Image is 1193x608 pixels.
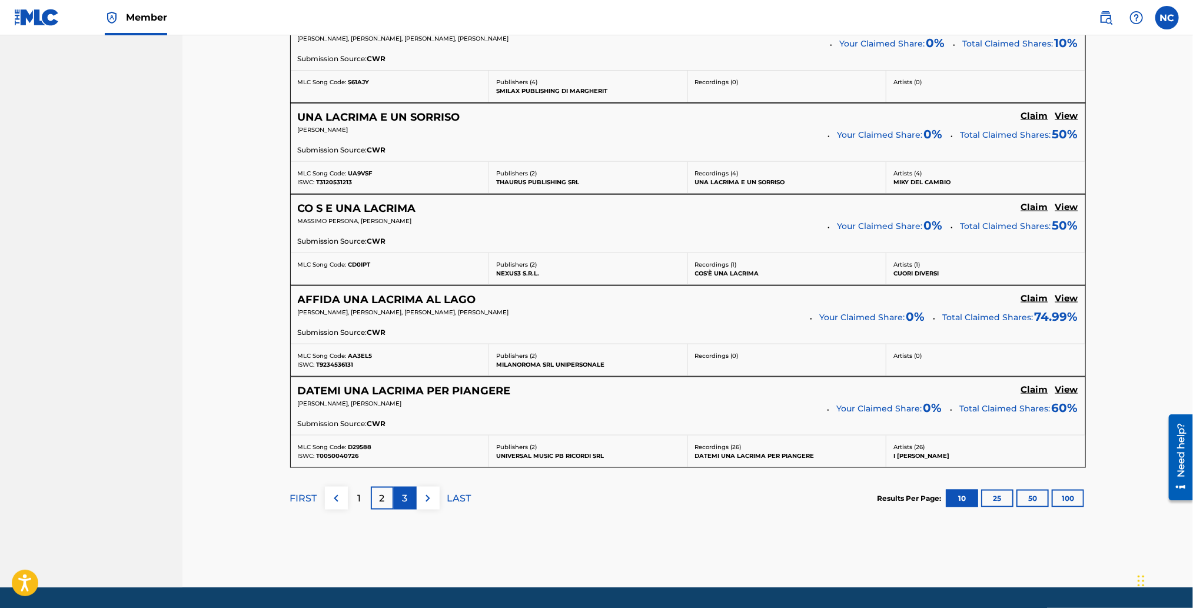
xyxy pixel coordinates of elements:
p: THAURUS PUBLISHING SRL [496,178,680,187]
p: DATEMI UNA LACRIMA PER PIANGERE [695,451,879,460]
span: Your Claimed Share: [838,220,923,232]
span: Total Claimed Shares: [961,221,1051,231]
h5: View [1055,202,1078,213]
p: Results Per Page: [878,493,945,504]
iframe: Resource Center [1160,410,1193,505]
h5: Claim [1021,293,1048,304]
span: Total Claimed Shares: [961,129,1051,140]
h5: UNA LACRIMA E UN SORRISO [298,111,460,124]
span: ISWC: [298,452,315,460]
p: CUORI DIVERSI [893,269,1078,278]
p: I [PERSON_NAME] [893,451,1078,460]
p: MIKY DEL CAMBIO [893,178,1078,187]
span: Submission Source: [298,236,367,247]
span: D29588 [348,443,372,451]
span: Total Claimed Shares: [963,38,1054,49]
span: Submission Source: [298,418,367,429]
span: 50 % [1052,217,1078,234]
span: CWR [367,418,386,429]
span: [PERSON_NAME], [PERSON_NAME] [298,400,402,407]
span: CWR [367,145,386,155]
p: Publishers ( 4 ) [496,78,680,87]
img: help [1129,11,1144,25]
button: 50 [1016,490,1049,507]
a: Public Search [1094,6,1118,29]
p: Recordings ( 0 ) [695,351,879,360]
img: right [421,491,435,506]
span: 0 % [924,217,943,234]
a: View [1055,384,1078,397]
span: MLC Song Code: [298,443,347,451]
span: 0 % [924,125,943,143]
p: Artists ( 1 ) [893,260,1078,269]
p: Publishers ( 2 ) [496,351,680,360]
h5: View [1055,111,1078,122]
span: UA9VSF [348,170,373,177]
p: Artists ( 0 ) [893,78,1078,87]
span: 60 % [1052,399,1078,417]
h5: Claim [1021,111,1048,122]
div: Widget chat [1134,551,1193,608]
span: MLC Song Code: [298,352,347,360]
span: Your Claimed Share: [820,311,905,324]
img: Top Rightsholder [105,11,119,25]
span: ISWC: [298,178,315,186]
p: Artists ( 4 ) [893,169,1078,178]
span: Your Claimed Share: [838,129,923,141]
span: MLC Song Code: [298,78,347,86]
span: CWR [367,327,386,338]
img: left [329,491,343,506]
a: View [1055,111,1078,124]
p: COS'È UNA LACRIMA [695,269,879,278]
span: AA3EL5 [348,352,373,360]
span: MLC Song Code: [298,170,347,177]
span: 0 % [906,308,925,325]
p: Publishers ( 2 ) [496,260,680,269]
p: Artists ( 26 ) [893,443,1078,451]
p: Recordings ( 1 ) [695,260,879,269]
span: T3120531213 [317,178,353,186]
img: MLC Logo [14,9,59,26]
span: MLC Song Code: [298,261,347,268]
span: 0 % [926,34,945,52]
span: 50 % [1052,125,1078,143]
p: UNIVERSAL MUSIC PB RICORDI SRL [496,451,680,460]
h5: Claim [1021,202,1048,213]
p: 2 [380,491,385,506]
p: Publishers ( 2 ) [496,443,680,451]
p: 3 [403,491,408,506]
h5: CO S E UNA LACRIMA [298,202,416,215]
p: 1 [357,491,361,506]
span: Submission Source: [298,327,367,338]
h5: AFFIDA UNA LACRIMA AL LAGO [298,293,476,307]
span: S61AJY [348,78,370,86]
span: 0 % [923,399,942,417]
span: T9234536131 [317,361,354,368]
span: [PERSON_NAME], [PERSON_NAME], [PERSON_NAME], [PERSON_NAME] [298,308,509,316]
p: LAST [447,491,471,506]
p: Recordings ( 26 ) [695,443,879,451]
p: Recordings ( 0 ) [695,78,879,87]
h5: Claim [1021,384,1048,396]
button: 25 [981,490,1013,507]
span: Your Claimed Share: [840,38,925,50]
span: 74.99 % [1035,308,1078,325]
iframe: Chat Widget [1134,551,1193,608]
a: View [1055,202,1078,215]
p: MILANOROMA SRL UNIPERSONALE [496,360,680,369]
p: FIRST [290,491,317,506]
p: NEXUS3 S.R.L. [496,269,680,278]
p: Recordings ( 4 ) [695,169,879,178]
span: CWR [367,236,386,247]
span: Total Claimed Shares: [960,403,1051,414]
p: UNA LACRIMA E UN SORRISO [695,178,879,187]
button: 10 [946,490,978,507]
p: Artists ( 0 ) [893,351,1078,360]
h5: View [1055,293,1078,304]
span: [PERSON_NAME] [298,126,348,134]
span: MASSIMO PERSONA, [PERSON_NAME] [298,217,412,225]
span: T0050040726 [317,452,359,460]
span: Submission Source: [298,54,367,64]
